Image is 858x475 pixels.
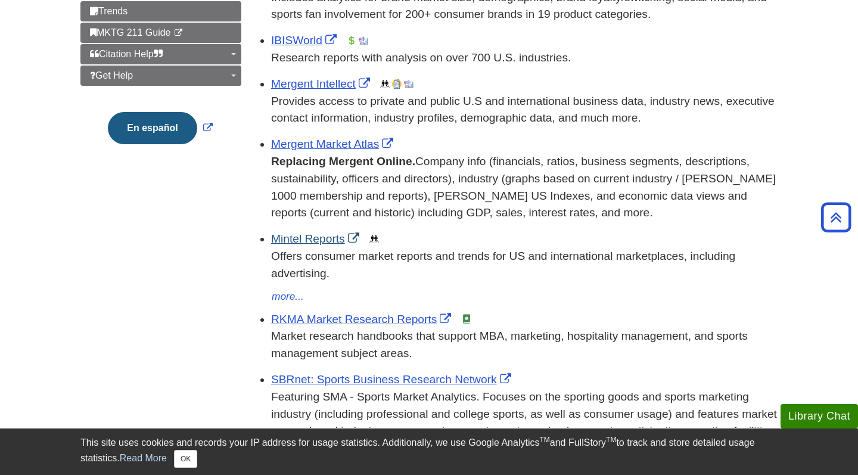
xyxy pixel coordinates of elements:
a: Link opens in new window [271,34,340,46]
img: Industry Report [404,79,414,89]
sup: TM [606,436,616,444]
button: more... [271,288,304,305]
a: Back to Top [817,209,855,225]
a: Link opens in new window [271,77,373,90]
button: Library Chat [781,404,858,429]
a: Trends [80,1,241,21]
span: Get Help [90,70,133,80]
img: Financial Report [347,36,356,45]
span: Trends [90,6,128,16]
a: Link opens in new window [271,138,396,150]
p: Provides access to private and public U.S and international business data, industry news, executi... [271,93,778,128]
a: Link opens in new window [271,232,362,245]
i: This link opens in a new window [173,29,184,37]
img: Company Information [392,79,402,89]
a: Link opens in new window [271,313,454,325]
div: This site uses cookies and records your IP address for usage statistics. Additionally, we use Goo... [80,436,778,468]
p: Featuring SMA - Sports Market Analytics. Focuses on the sporting goods and sports marketing indus... [271,389,778,457]
a: Link opens in new window [105,123,215,133]
span: MKTG 211 Guide [90,27,171,38]
img: Demographics [369,234,379,244]
a: Link opens in new window [271,373,514,386]
button: En español [108,112,197,144]
img: Industry Report [359,36,368,45]
p: Market research handbooks that support MBA, marketing, hospitality management, and sports managem... [271,328,778,362]
a: Read More [120,453,167,463]
button: Close [174,450,197,468]
a: MKTG 211 Guide [80,23,241,43]
img: e-Book [462,314,471,324]
p: Research reports with analysis on over 700 U.S. industries. [271,49,778,67]
p: Offers consumer market reports and trends for US and international marketplaces, including advert... [271,248,778,282]
sup: TM [539,436,549,444]
span: Citation Help [90,49,163,59]
a: Get Help [80,66,241,86]
a: Citation Help [80,44,241,64]
p: Company info (financials, ratios, business segments, descriptions, sustainability, officers and d... [271,153,778,222]
strong: Replacing Mergent Online. [271,155,415,167]
img: Demographics [380,79,390,89]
